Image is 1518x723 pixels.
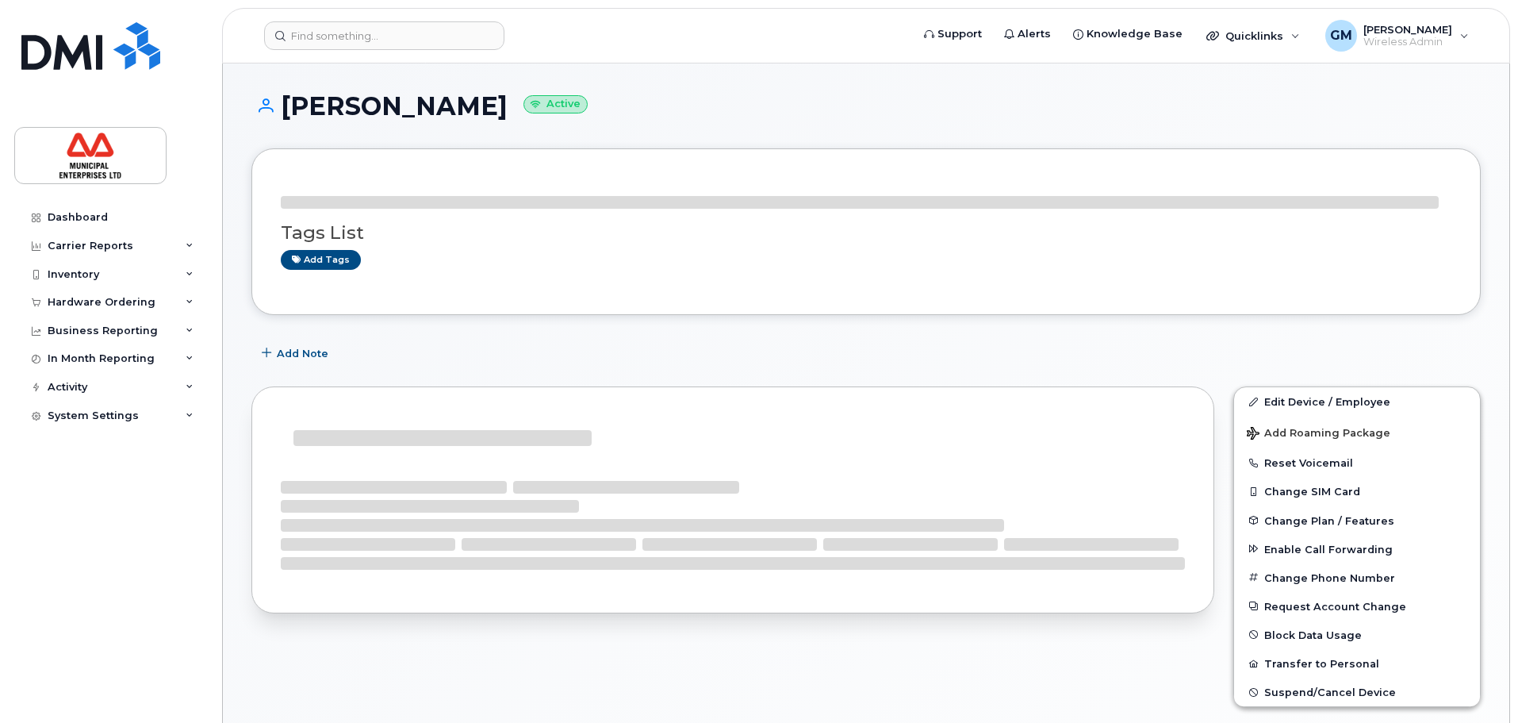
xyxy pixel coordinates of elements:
[1234,649,1480,678] button: Transfer to Personal
[281,223,1451,243] h3: Tags List
[1234,678,1480,706] button: Suspend/Cancel Device
[1234,563,1480,592] button: Change Phone Number
[1234,506,1480,535] button: Change Plan / Features
[1234,592,1480,621] button: Request Account Change
[1264,543,1393,555] span: Enable Call Forwarding
[1264,514,1394,526] span: Change Plan / Features
[281,250,361,270] a: Add tags
[1234,477,1480,506] button: Change SIM Card
[251,92,1481,120] h1: [PERSON_NAME]
[1247,427,1390,442] span: Add Roaming Package
[1264,686,1396,698] span: Suspend/Cancel Device
[1234,535,1480,563] button: Enable Call Forwarding
[251,339,342,367] button: Add Note
[277,346,328,361] span: Add Note
[1234,387,1480,416] a: Edit Device / Employee
[1234,621,1480,649] button: Block Data Usage
[1234,416,1480,448] button: Add Roaming Package
[1234,448,1480,477] button: Reset Voicemail
[523,95,588,113] small: Active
